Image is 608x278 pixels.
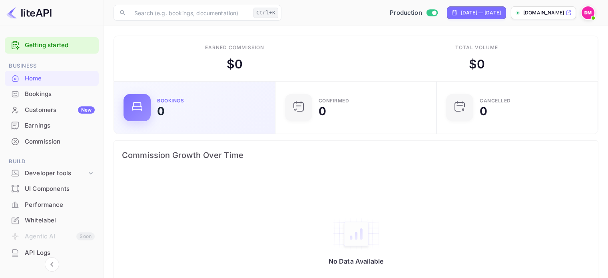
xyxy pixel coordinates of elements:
button: Collapse navigation [45,257,59,272]
input: Search (e.g. bookings, documentation) [130,5,250,21]
div: CANCELLED [480,98,511,103]
div: API Logs [5,245,99,261]
span: Production [390,8,422,18]
a: Getting started [25,41,95,50]
div: Performance [5,197,99,213]
a: API Logs [5,245,99,260]
div: Commission [25,137,95,146]
div: Bookings [5,86,99,102]
div: API Logs [25,248,95,258]
a: UI Components [5,181,99,196]
p: No Data Available [329,257,384,265]
div: [DATE] — [DATE] [461,9,501,16]
a: CustomersNew [5,102,99,117]
span: Commission Growth Over Time [122,149,590,162]
img: empty-state-table2.svg [332,217,380,251]
div: Click to change the date range period [447,6,506,19]
div: Customers [25,106,95,115]
div: New [78,106,95,114]
img: Dylan McLean [582,6,594,19]
a: Bookings [5,86,99,101]
div: 0 [157,106,165,117]
div: Ctrl+K [253,8,278,18]
div: CustomersNew [5,102,99,118]
div: UI Components [5,181,99,197]
img: LiteAPI logo [6,6,52,19]
p: [DOMAIN_NAME] [523,9,564,16]
div: Earned commission [205,44,264,51]
span: Build [5,157,99,166]
div: UI Components [25,184,95,194]
a: Whitelabel [5,213,99,228]
div: Total volume [455,44,498,51]
a: Earnings [5,118,99,133]
div: 0 [319,106,326,117]
div: Developer tools [25,169,87,178]
div: Earnings [25,121,95,130]
div: $ 0 [227,55,243,73]
span: Business [5,62,99,70]
a: Home [5,71,99,86]
div: Home [25,74,95,83]
div: Whitelabel [5,213,99,228]
div: Earnings [5,118,99,134]
a: Commission [5,134,99,149]
div: Whitelabel [25,216,95,225]
div: Confirmed [319,98,349,103]
div: Bookings [157,98,184,103]
div: Developer tools [5,166,99,180]
div: Performance [25,200,95,210]
div: $ 0 [469,55,485,73]
div: Bookings [25,90,95,99]
div: 0 [480,106,487,117]
a: Performance [5,197,99,212]
div: Switch to Sandbox mode [387,8,441,18]
div: Getting started [5,37,99,54]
